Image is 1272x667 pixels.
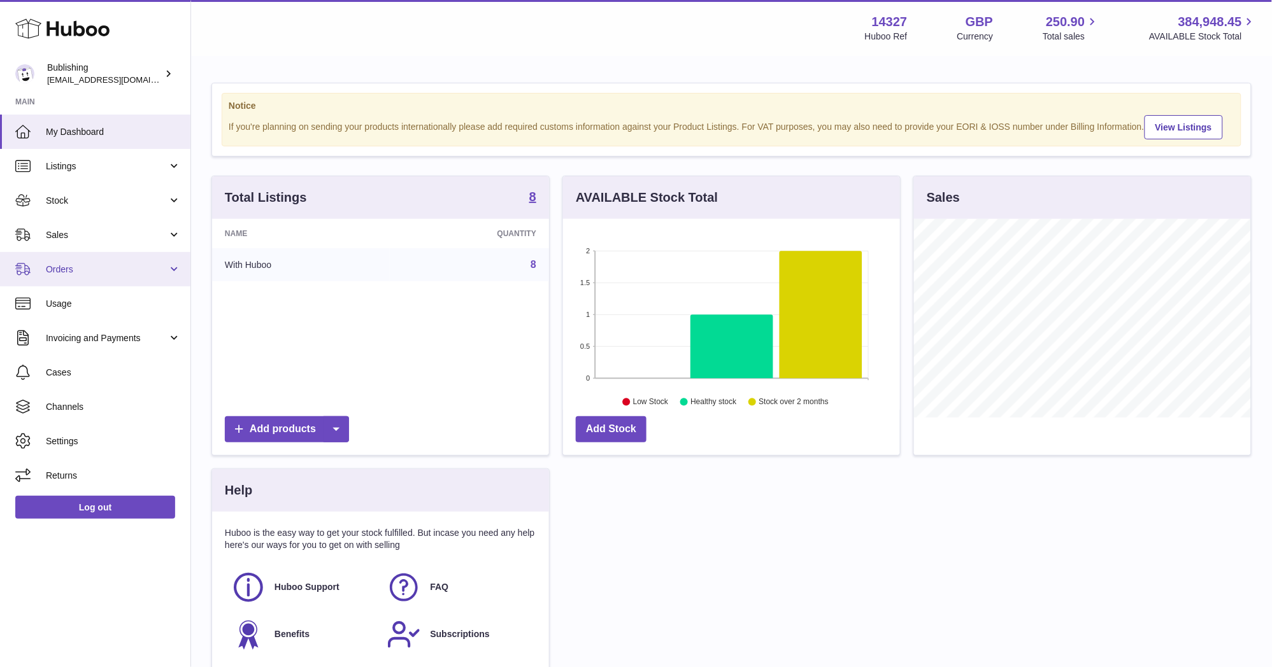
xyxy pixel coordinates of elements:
text: 2 [586,247,590,255]
span: Listings [46,160,168,172]
a: Benefits [231,617,374,652]
th: Name [212,219,390,248]
span: Huboo Support [275,581,339,593]
text: Low Stock [633,398,669,407]
div: Bublishing [47,62,162,86]
a: 250.90 Total sales [1043,13,1099,43]
strong: 8 [529,190,536,203]
span: Usage [46,298,181,310]
img: maricar@bublishing.com [15,64,34,83]
text: 1 [586,311,590,318]
text: Stock over 2 months [759,398,828,407]
p: Huboo is the easy way to get your stock fulfilled. But incase you need any help here's our ways f... [225,527,536,551]
span: FAQ [430,581,448,593]
span: Cases [46,367,181,379]
a: Huboo Support [231,570,374,605]
span: 250.90 [1046,13,1085,31]
text: Healthy stock [690,398,737,407]
span: Total sales [1043,31,1099,43]
text: 1.5 [580,279,590,286]
div: Huboo Ref [865,31,908,43]
span: [EMAIL_ADDRESS][DOMAIN_NAME] [47,74,187,85]
h3: Help [225,482,252,499]
a: 8 [529,190,536,206]
td: With Huboo [212,248,390,281]
span: My Dashboard [46,126,181,138]
text: 0.5 [580,342,590,350]
span: Channels [46,401,181,413]
div: If you're planning on sending your products internationally please add required customs informati... [229,113,1234,139]
div: Currency [957,31,994,43]
strong: Notice [229,100,1234,112]
a: Subscriptions [387,617,529,652]
span: Returns [46,470,181,482]
span: Stock [46,195,168,207]
span: Subscriptions [430,628,489,640]
span: Benefits [275,628,310,640]
a: Add Stock [576,416,647,442]
a: 384,948.45 AVAILABLE Stock Total [1149,13,1257,43]
text: 0 [586,374,590,382]
span: Sales [46,229,168,241]
span: Orders [46,263,168,276]
a: Log out [15,496,175,519]
h3: Sales [927,189,960,206]
span: Settings [46,435,181,447]
a: FAQ [387,570,529,605]
a: Add products [225,416,349,442]
a: View Listings [1145,115,1223,139]
h3: AVAILABLE Stock Total [576,189,718,206]
a: 8 [531,259,536,270]
span: 384,948.45 [1178,13,1242,31]
span: Invoicing and Payments [46,332,168,344]
strong: GBP [966,13,993,31]
span: AVAILABLE Stock Total [1149,31,1257,43]
strong: 14327 [872,13,908,31]
th: Quantity [390,219,549,248]
h3: Total Listings [225,189,307,206]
